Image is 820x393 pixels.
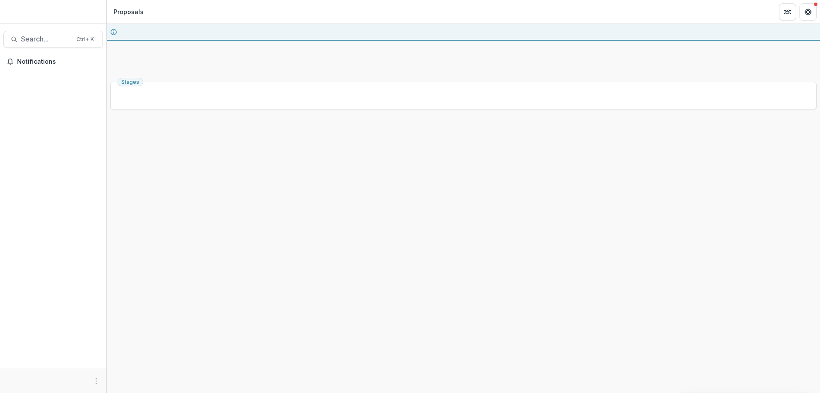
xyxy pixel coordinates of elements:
[3,31,103,48] button: Search...
[91,376,101,386] button: More
[17,58,100,65] span: Notifications
[799,3,817,21] button: Get Help
[21,35,71,43] span: Search...
[110,6,147,18] nav: breadcrumb
[779,3,796,21] button: Partners
[3,55,103,68] button: Notifications
[114,7,143,16] div: Proposals
[75,35,96,44] div: Ctrl + K
[121,79,139,85] span: Stages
